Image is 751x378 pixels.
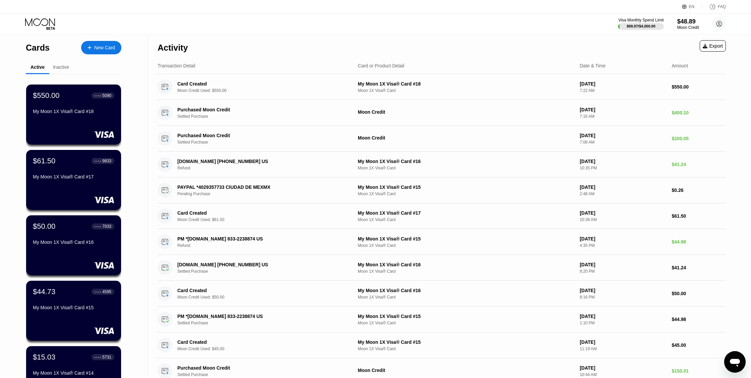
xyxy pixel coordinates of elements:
[158,229,726,255] div: PM *[DOMAIN_NAME] 833-2238874 USRefundMy Moon 1X Visa® Card #15Moon 1X Visa® Card[DATE]4:35 PM$44.98
[158,126,726,152] div: Purchased Moon CreditSettled PurchaseMoon Credit[DATE]7:08 AM$200.05
[31,64,45,70] div: Active
[358,192,574,196] div: Moon 1X Visa® Card
[53,64,69,70] div: Inactive
[33,287,55,296] div: $44.73
[627,24,655,28] div: $99.97 / $4,000.00
[81,41,121,54] div: New Card
[158,203,726,229] div: Card CreatedMoon Credit Used: $61.50My Moon 1X Visa® Card #17Moon 1X Visa® Card[DATE]10:38 AM$61.50
[158,255,726,281] div: [DOMAIN_NAME] [PHONE_NUMBER] USSettled PurchaseMy Moon 1X Visa® Card #16Moon 1X Visa® Card[DATE]8...
[358,314,574,319] div: My Moon 1X Visa® Card #15
[677,18,699,25] div: $48.89
[95,356,101,358] div: ● ● ● ●
[358,368,574,373] div: Moon Credit
[177,288,341,293] div: Card Created
[672,84,726,90] div: $550.00
[672,291,726,296] div: $50.00
[700,40,726,52] div: Export
[177,365,341,371] div: Purchased Moon Credit
[580,346,666,351] div: 11:19 AM
[672,239,726,245] div: $44.98
[580,107,666,112] div: [DATE]
[33,305,114,310] div: My Moon 1X Visa® Card #15
[358,243,574,248] div: Moon 1X Visa® Card
[677,25,699,30] div: Moon Credit
[580,192,666,196] div: 2:48 AM
[358,135,574,141] div: Moon Credit
[358,81,574,87] div: My Moon 1X Visa® Card #18
[580,81,666,87] div: [DATE]
[703,43,723,49] div: Export
[158,307,726,332] div: PM *[DOMAIN_NAME] 833-2238874 USSettled PurchaseMy Moon 1X Visa® Card #15Moon 1X Visa® Card[DATE]...
[158,43,188,53] div: Activity
[158,332,726,358] div: Card CreatedMoon Credit Used: $45.00My Moon 1X Visa® Card #15Moon 1X Visa® Card[DATE]11:19 AM$45.00
[177,107,341,112] div: Purchased Moon Credit
[580,63,605,68] div: Date & Time
[177,321,353,325] div: Settled Purchase
[26,281,121,341] div: $44.73● ● ● ●4595My Moon 1X Visa® Card #15
[358,184,574,190] div: My Moon 1X Visa® Card #15
[672,368,726,374] div: $150.01
[177,210,341,216] div: Card Created
[94,45,115,51] div: New Card
[580,288,666,293] div: [DATE]
[158,100,726,126] div: Purchased Moon CreditSettled PurchaseMoon Credit[DATE]7:16 AM$400.10
[358,262,574,267] div: My Moon 1X Visa® Card #16
[102,159,111,163] div: 9833
[677,18,699,30] div: $48.89Moon Credit
[358,321,574,325] div: Moon 1X Visa® Card
[102,289,111,294] div: 4595
[358,210,574,216] div: My Moon 1X Visa® Card #17
[618,18,663,30] div: Visa Monthly Spend Limit$99.97/$4,000.00
[33,174,114,179] div: My Moon 1X Visa® Card #17
[33,91,60,100] div: $550.00
[358,88,574,93] div: Moon 1X Visa® Card
[672,110,726,115] div: $400.10
[177,114,353,119] div: Settled Purchase
[177,133,341,138] div: Purchased Moon Credit
[177,184,341,190] div: PAYPAL *4029357733 CIUDAD DE MEXMX
[158,281,726,307] div: Card CreatedMoon Credit Used: $50.00My Moon 1X Visa® Card #16Moon 1X Visa® Card[DATE]8:16 PM$50.00
[718,4,726,9] div: FAQ
[672,342,726,348] div: $45.00
[177,166,353,170] div: Refund
[358,339,574,345] div: My Moon 1X Visa® Card #15
[580,236,666,241] div: [DATE]
[177,314,341,319] div: PM *[DOMAIN_NAME] 833-2238874 US
[177,192,353,196] div: Pending Purchase
[672,162,726,167] div: $41.24
[358,346,574,351] div: Moon 1X Visa® Card
[580,159,666,164] div: [DATE]
[702,3,726,10] div: FAQ
[177,346,353,351] div: Moon Credit Used: $45.00
[580,243,666,248] div: 4:35 PM
[95,225,101,227] div: ● ● ● ●
[618,18,663,22] div: Visa Monthly Spend Limit
[580,88,666,93] div: 7:22 AM
[177,243,353,248] div: Refund
[26,43,50,53] div: Cards
[95,291,101,293] div: ● ● ● ●
[580,114,666,119] div: 7:16 AM
[672,187,726,193] div: $0.26
[580,262,666,267] div: [DATE]
[177,81,341,87] div: Card Created
[580,210,666,216] div: [DATE]
[580,314,666,319] div: [DATE]
[672,63,688,68] div: Amount
[102,93,111,98] div: 5090
[358,63,404,68] div: Card or Product Detail
[580,166,666,170] div: 10:35 PM
[102,355,111,360] div: 5731
[672,136,726,141] div: $200.05
[33,370,114,376] div: My Moon 1X Visa® Card #14
[177,236,341,241] div: PM *[DOMAIN_NAME] 833-2238874 US
[33,109,114,114] div: My Moon 1X Visa® Card #18
[26,150,121,210] div: $61.50● ● ● ●9833My Moon 1X Visa® Card #17
[158,177,726,203] div: PAYPAL *4029357733 CIUDAD DE MEXMXPending PurchaseMy Moon 1X Visa® Card #15Moon 1X Visa® Card[DAT...
[177,140,353,145] div: Settled Purchase
[102,224,111,229] div: 7033
[158,63,195,68] div: Transaction Detail
[33,239,114,245] div: My Moon 1X Visa® Card #16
